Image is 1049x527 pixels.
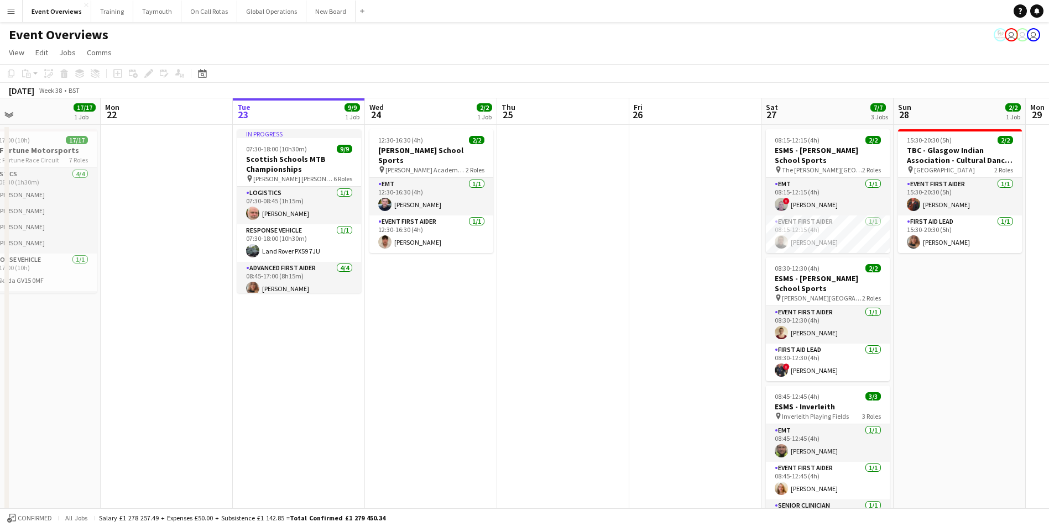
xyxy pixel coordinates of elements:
app-user-avatar: Operations Team [1005,28,1018,41]
button: Taymouth [133,1,181,22]
button: Training [91,1,133,22]
button: Confirmed [6,512,54,524]
a: View [4,45,29,60]
app-user-avatar: Operations Team [1016,28,1029,41]
app-user-avatar: Operations Manager [994,28,1007,41]
span: Total Confirmed £1 279 450.34 [290,514,385,522]
span: View [9,48,24,57]
a: Jobs [55,45,80,60]
div: [DATE] [9,85,34,96]
div: BST [69,86,80,94]
a: Edit [31,45,53,60]
button: Global Operations [237,1,306,22]
app-user-avatar: Operations Team [1027,28,1040,41]
a: Comms [82,45,116,60]
button: New Board [306,1,356,22]
span: Comms [87,48,112,57]
span: Week 38 [36,86,64,94]
h1: Event Overviews [9,27,108,43]
div: Salary £1 278 257.49 + Expenses £50.00 + Subsistence £1 142.85 = [99,514,385,522]
button: On Call Rotas [181,1,237,22]
span: Jobs [59,48,76,57]
span: All jobs [63,514,90,522]
span: Confirmed [18,514,52,522]
button: Event Overviews [23,1,91,22]
span: Edit [35,48,48,57]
